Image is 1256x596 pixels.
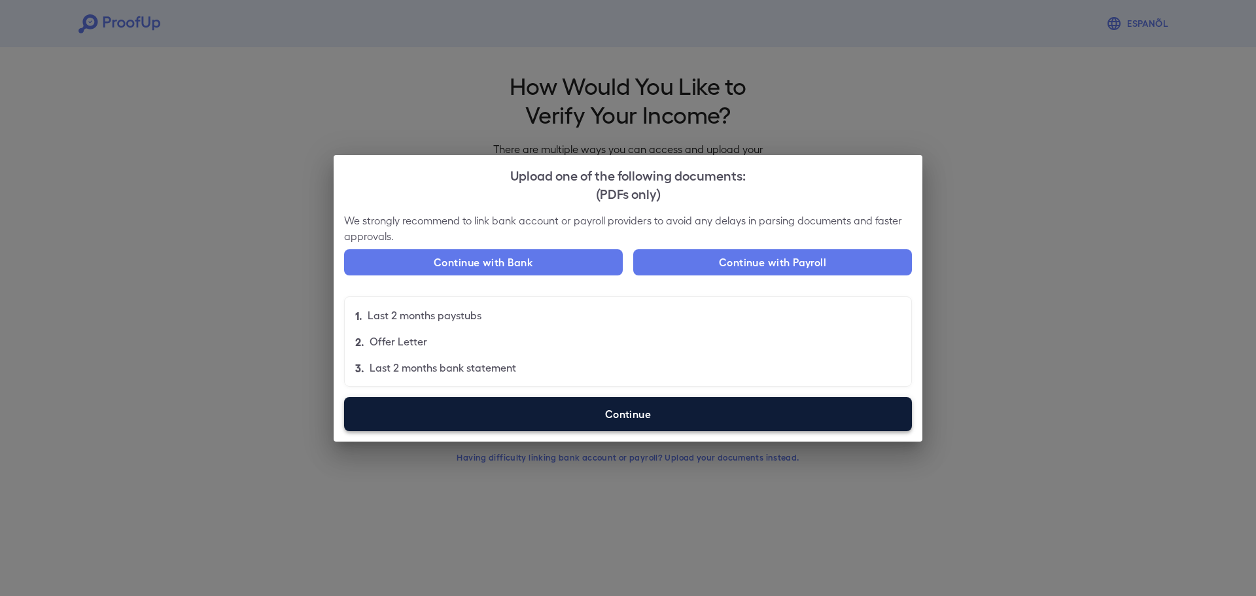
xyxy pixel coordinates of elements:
p: Offer Letter [370,334,427,349]
button: Continue with Payroll [633,249,912,275]
p: Last 2 months paystubs [368,307,481,323]
p: 2. [355,334,364,349]
p: 3. [355,360,364,376]
p: 1. [355,307,362,323]
p: We strongly recommend to link bank account or payroll providers to avoid any delays in parsing do... [344,213,912,244]
div: (PDFs only) [344,184,912,202]
h2: Upload one of the following documents: [334,155,922,213]
label: Continue [344,397,912,431]
button: Continue with Bank [344,249,623,275]
p: Last 2 months bank statement [370,360,516,376]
